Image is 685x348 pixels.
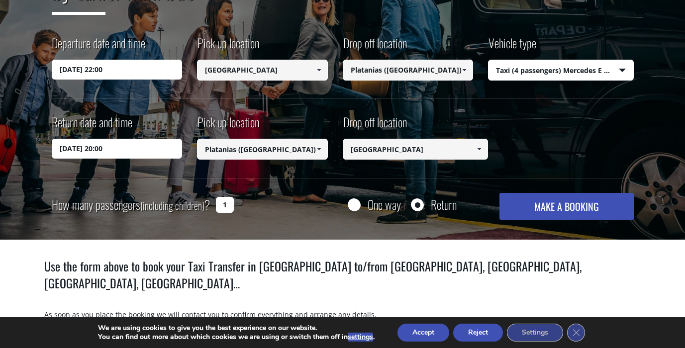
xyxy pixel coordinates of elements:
[197,34,259,60] label: Pick up location
[310,60,327,81] a: Show All Items
[343,60,474,81] input: Select drop-off location
[368,198,401,211] label: One way
[507,324,563,342] button: Settings
[44,310,641,328] p: As soon as you place the booking we will contact you to confirm everything and arrange any details.
[140,198,204,213] small: (including children)
[456,60,473,81] a: Show All Items
[197,139,328,160] input: Select pickup location
[310,139,327,160] a: Show All Items
[343,139,489,160] input: Select drop-off location
[348,333,373,342] button: settings
[98,324,375,333] p: We are using cookies to give you the best experience on our website.
[197,113,259,139] label: Pick up location
[52,34,145,60] label: Departure date and time
[397,324,449,342] button: Accept
[489,60,633,81] span: Taxi (4 passengers) Mercedes E Class
[343,34,407,60] label: Drop off location
[488,34,536,60] label: Vehicle type
[471,139,488,160] a: Show All Items
[567,324,585,342] button: Close GDPR Cookie Banner
[44,258,641,291] h1: Use the form above to book your Taxi Transfer in [GEOGRAPHIC_DATA] to/from [GEOGRAPHIC_DATA], [GE...
[453,324,503,342] button: Reject
[197,60,328,81] input: Select pickup location
[52,193,210,217] label: How many passengers ?
[52,113,132,139] label: Return date and time
[343,113,407,139] label: Drop off location
[499,193,633,220] button: MAKE A BOOKING
[431,198,457,211] label: Return
[98,333,375,342] p: You can find out more about which cookies we are using or switch them off in .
